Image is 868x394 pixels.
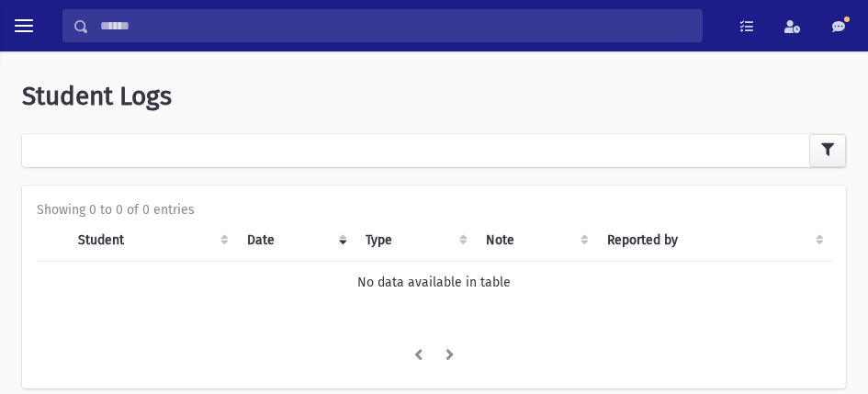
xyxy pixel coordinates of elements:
div: Showing 0 to 0 of 0 entries [37,200,831,220]
span: Student Logs [22,81,172,111]
input: Search [89,9,702,42]
td: No data available in table [37,261,831,303]
button: toggle menu [7,9,40,42]
th: Reported by: activate to sort column ascending [596,220,831,262]
th: Note: activate to sort column ascending [475,220,596,262]
th: Date: activate to sort column ascending [236,220,355,262]
th: Student: activate to sort column ascending [67,220,236,262]
th: Type: activate to sort column ascending [355,220,475,262]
